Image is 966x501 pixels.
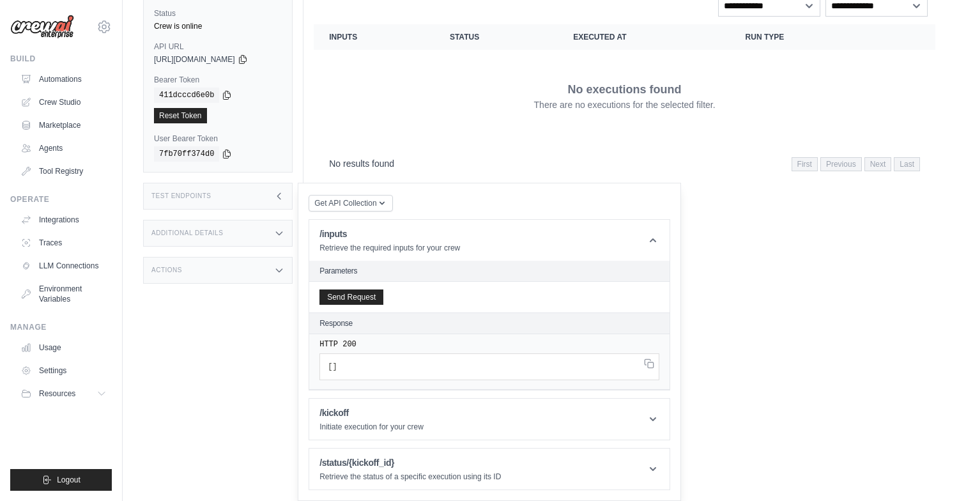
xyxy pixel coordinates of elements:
h2: Parameters [319,266,659,276]
span: First [792,157,818,171]
h3: Test Endpoints [151,192,211,200]
button: Get API Collection [309,195,392,212]
div: Manage [10,322,112,332]
a: Crew Studio [15,92,112,112]
h3: Additional Details [151,229,223,237]
pre: HTTP 200 [319,339,659,350]
a: Automations [15,69,112,89]
h1: /kickoff [319,406,424,419]
span: [URL][DOMAIN_NAME] [154,54,235,65]
a: Usage [15,337,112,358]
p: Initiate execution for your crew [319,422,424,432]
th: Executed at [558,24,730,50]
a: Settings [15,360,112,381]
th: Run Type [730,24,873,50]
h3: Actions [151,266,182,274]
a: Agents [15,138,112,158]
p: There are no executions for the selected filter. [534,98,716,111]
span: Last [894,157,920,171]
p: No results found [329,157,394,170]
a: Environment Variables [15,279,112,309]
button: Logout [10,469,112,491]
section: Crew executions table [314,24,935,180]
label: User Bearer Token [154,134,282,144]
div: Operate [10,194,112,204]
a: Traces [15,233,112,253]
span: Logout [57,475,80,485]
label: API URL [154,42,282,52]
p: Retrieve the status of a specific execution using its ID [319,472,501,482]
div: Build [10,54,112,64]
a: Marketplace [15,115,112,135]
button: Send Request [319,289,383,305]
a: Integrations [15,210,112,230]
code: 411dcccd6e0b [154,88,219,103]
h1: /status/{kickoff_id} [319,456,501,469]
h2: Response [319,318,353,328]
a: LLM Connections [15,256,112,276]
label: Status [154,8,282,19]
th: Inputs [314,24,434,50]
img: Logo [10,15,74,39]
label: Bearer Token [154,75,282,85]
nav: Pagination [792,157,920,171]
a: Reset Token [154,108,207,123]
button: Resources [15,383,112,404]
span: Previous [820,157,862,171]
a: Tool Registry [15,161,112,181]
span: Next [864,157,892,171]
span: [ [328,362,332,371]
div: Crew is online [154,21,282,31]
p: Retrieve the required inputs for your crew [319,243,460,253]
code: 7fb70ff374d0 [154,146,219,162]
h1: /inputs [319,227,460,240]
span: ] [332,362,337,371]
p: No executions found [568,81,682,98]
span: Get API Collection [314,198,376,208]
iframe: Chat Widget [902,440,966,501]
span: Resources [39,389,75,399]
th: Status [434,24,558,50]
nav: Pagination [314,147,935,180]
